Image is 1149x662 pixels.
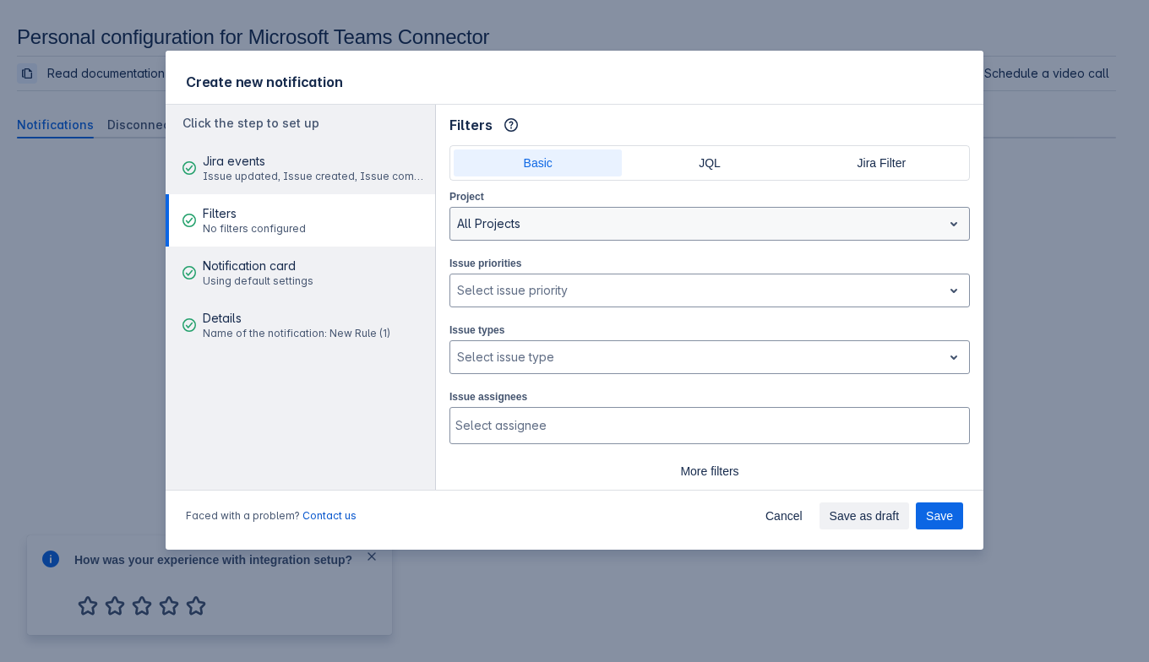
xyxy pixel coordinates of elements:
[203,205,306,222] span: Filters
[449,115,493,135] span: Filters
[460,458,960,485] span: More filters
[464,149,612,176] span: Basic
[944,214,964,234] span: open
[182,266,196,279] span: good
[944,347,964,367] span: open
[182,116,319,130] span: Click the step to set up
[203,153,430,170] span: Jira events
[798,149,966,176] button: Jira Filter
[625,149,793,176] button: JQL
[755,502,813,529] button: Cancel
[449,190,484,203] label: Project
[820,502,910,529] button: Save as draft
[203,258,313,274] span: Notification card
[449,323,504,337] label: Issue types
[449,390,527,404] label: Issue assignees
[926,502,953,529] span: Save
[808,149,956,176] span: Jira Filter
[203,310,390,327] span: Details
[203,327,390,340] span: Name of the notification: New Rule (1)
[182,318,196,332] span: good
[203,170,430,183] span: Issue updated, Issue created, Issue commented
[449,458,970,485] button: More filters
[916,502,963,529] button: Save
[186,509,357,523] span: Faced with a problem?
[203,222,306,236] span: No filters configured
[765,502,803,529] span: Cancel
[635,149,783,176] span: JQL
[454,149,622,176] button: Basic
[944,280,964,301] span: open
[302,509,357,522] a: Contact us
[182,161,196,175] span: good
[203,274,313,288] span: Using default settings
[182,214,196,227] span: good
[186,73,342,90] span: Create new notification
[449,257,521,270] label: Issue priorities
[830,502,900,529] span: Save as draft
